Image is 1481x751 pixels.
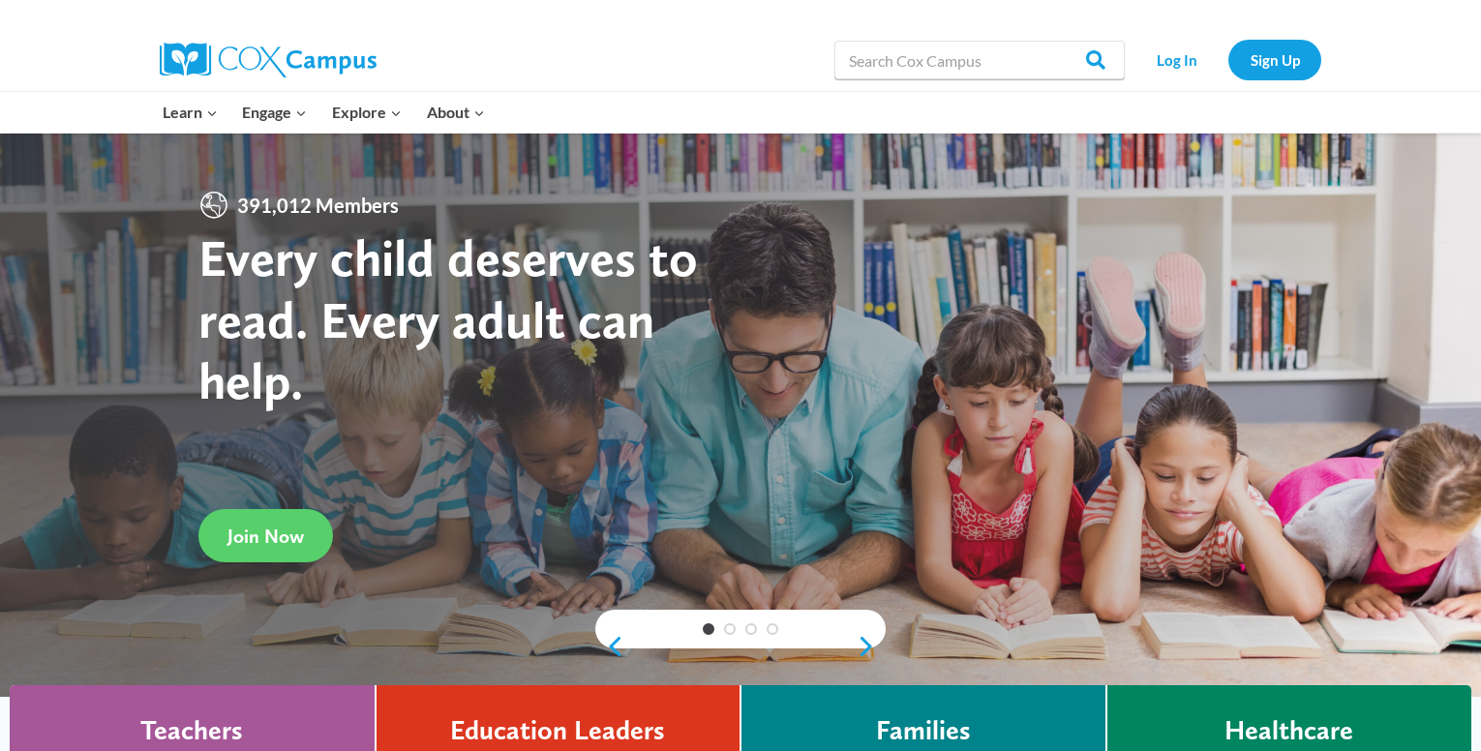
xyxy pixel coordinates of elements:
span: 391,012 Members [229,190,407,221]
span: About [427,100,485,125]
a: 1 [703,623,714,635]
a: Log In [1134,40,1219,79]
span: Join Now [227,525,304,548]
span: Engage [242,100,307,125]
img: Cox Campus [160,43,377,77]
h4: Families [876,714,971,747]
strong: Every child deserves to read. Every adult can help. [198,226,698,411]
span: Explore [332,100,402,125]
a: 4 [767,623,778,635]
h4: Healthcare [1224,714,1353,747]
div: content slider buttons [595,627,886,666]
nav: Secondary Navigation [1134,40,1321,79]
a: previous [595,635,624,658]
a: next [857,635,886,658]
a: 3 [745,623,757,635]
a: 2 [724,623,736,635]
input: Search Cox Campus [834,41,1125,79]
h4: Education Leaders [450,714,665,747]
a: Join Now [198,509,333,562]
h4: Teachers [140,714,243,747]
span: Learn [163,100,218,125]
a: Sign Up [1228,40,1321,79]
nav: Primary Navigation [150,92,497,133]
